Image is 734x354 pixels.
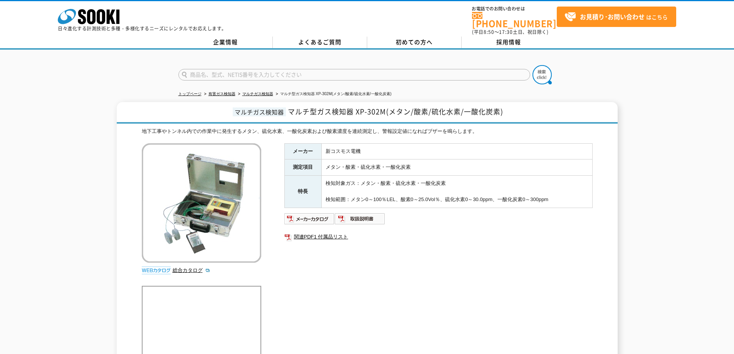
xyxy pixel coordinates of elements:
strong: お見積り･お問い合わせ [580,12,645,21]
img: 取扱説明書 [335,213,385,225]
a: 採用情報 [462,37,556,48]
img: btn_search.png [532,65,552,84]
p: 日々進化する計測技術と多種・多様化するニーズにレンタルでお応えします。 [58,26,227,31]
span: はこちら [564,11,668,23]
a: 取扱説明書 [335,218,385,223]
a: マルチガス検知器 [242,92,273,96]
th: 測定項目 [284,159,321,176]
img: マルチ型ガス検知器 XP-302M(メタン/酸素/硫化水素/一酸化炭素) [142,143,261,263]
a: 関連PDF1 付属品リスト [284,232,593,242]
a: 総合カタログ [173,267,210,273]
td: 新コスモス電機 [321,143,592,159]
a: メーカーカタログ [284,218,335,223]
span: 8:50 [484,29,494,35]
span: 初めての方へ [396,38,433,46]
a: お見積り･お問い合わせはこちら [557,7,676,27]
img: webカタログ [142,267,171,274]
td: メタン・酸素・硫化水素・一酸化炭素 [321,159,592,176]
a: よくあるご質問 [273,37,367,48]
span: (平日 ～ 土日、祝日除く) [472,29,548,35]
div: 地下工事やトンネル内での作業中に発生するメタン、硫化水素、一酸化炭素および酸素濃度を連続測定し、警報設定値になればブザーを鳴らします。 [142,128,593,136]
span: マルチガス検知器 [233,107,286,116]
a: トップページ [178,92,202,96]
span: マルチ型ガス検知器 XP-302M(メタン/酸素/硫化水素/一酸化炭素) [288,106,503,117]
span: 17:30 [499,29,513,35]
td: 検知対象ガス：メタン・酸素・硫化水素・一酸化炭素 検知範囲：メタン0～100％LEL、酸素0～25.0Vol％、硫化水素0～30.0ppm、一酸化炭素0～300ppm [321,176,592,208]
a: 有害ガス検知器 [208,92,235,96]
th: 特長 [284,176,321,208]
a: 初めての方へ [367,37,462,48]
a: [PHONE_NUMBER] [472,12,557,28]
li: マルチ型ガス検知器 XP-302M(メタン/酸素/硫化水素/一酸化炭素) [274,90,391,98]
th: メーカー [284,143,321,159]
img: メーカーカタログ [284,213,335,225]
input: 商品名、型式、NETIS番号を入力してください [178,69,530,81]
a: 企業情報 [178,37,273,48]
span: お電話でのお問い合わせは [472,7,557,11]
